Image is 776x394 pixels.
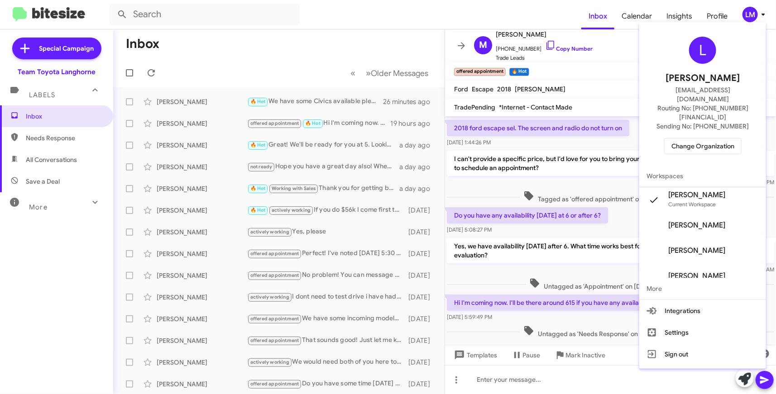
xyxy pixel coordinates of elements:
div: L [689,37,716,64]
button: Sign out [639,343,766,365]
span: Routing No: [PHONE_NUMBER][FINANCIAL_ID] [650,104,755,122]
span: [EMAIL_ADDRESS][DOMAIN_NAME] [650,85,755,104]
span: [PERSON_NAME] [666,71,740,85]
span: More [639,278,766,299]
span: [PERSON_NAME] [668,271,725,280]
button: Settings [639,322,766,343]
span: Current Workspace [668,201,716,208]
span: [PERSON_NAME] [668,221,725,230]
span: Sending No: [PHONE_NUMBER] [656,122,749,131]
button: Integrations [639,300,766,322]
span: [PERSON_NAME] [668,190,725,199]
span: [PERSON_NAME] [668,246,725,255]
span: Change Organization [671,138,734,154]
span: Workspaces [639,165,766,187]
button: Change Organization [664,138,742,154]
